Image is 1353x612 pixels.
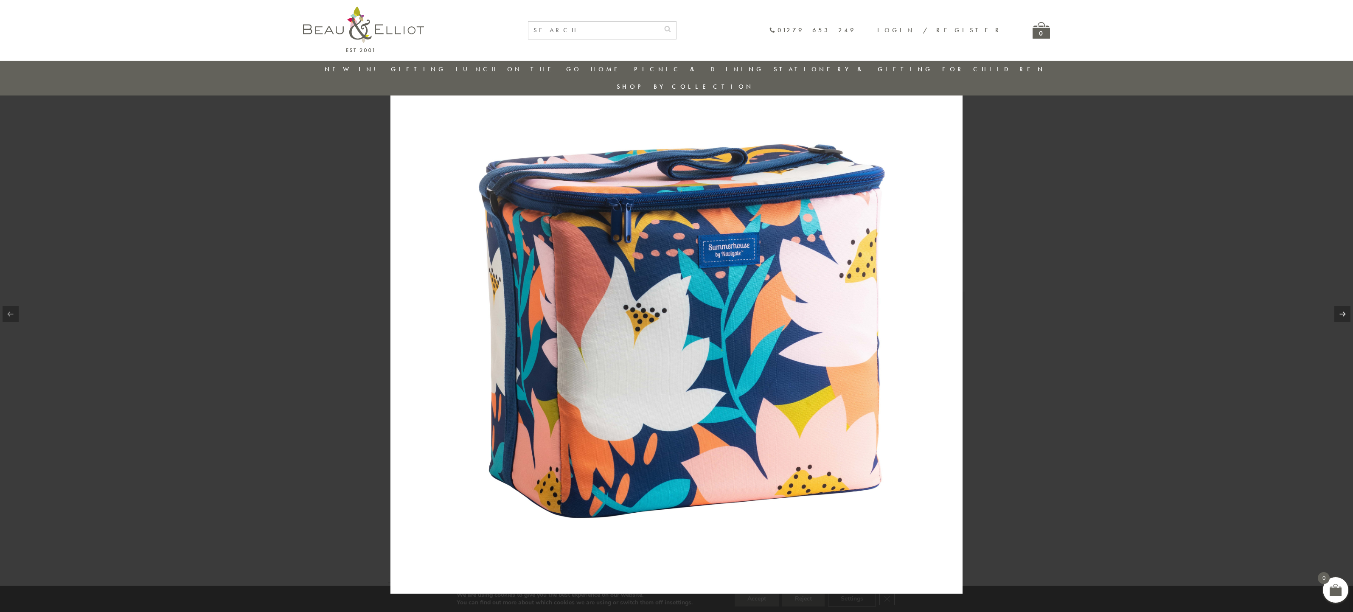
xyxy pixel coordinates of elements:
[1318,572,1330,584] span: 0
[1334,306,1350,322] a: Next
[877,26,1003,34] a: Login / Register
[528,22,659,39] input: SEARCH
[303,6,424,52] img: logo
[942,65,1045,73] a: For Children
[456,65,581,73] a: Lunch On The Go
[591,65,625,73] a: Home
[390,19,963,593] img: 36438-Riviera-Family-Cool-Bag-Floral-2-min-scaled-e1692273170729.jpg
[1033,22,1050,39] a: 0
[3,306,19,322] a: Previous
[634,65,764,73] a: Picnic & Dining
[769,27,856,34] a: 01279 653 249
[391,65,446,73] a: Gifting
[774,65,933,73] a: Stationery & Gifting
[617,82,754,91] a: Shop by collection
[325,65,382,73] a: New in!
